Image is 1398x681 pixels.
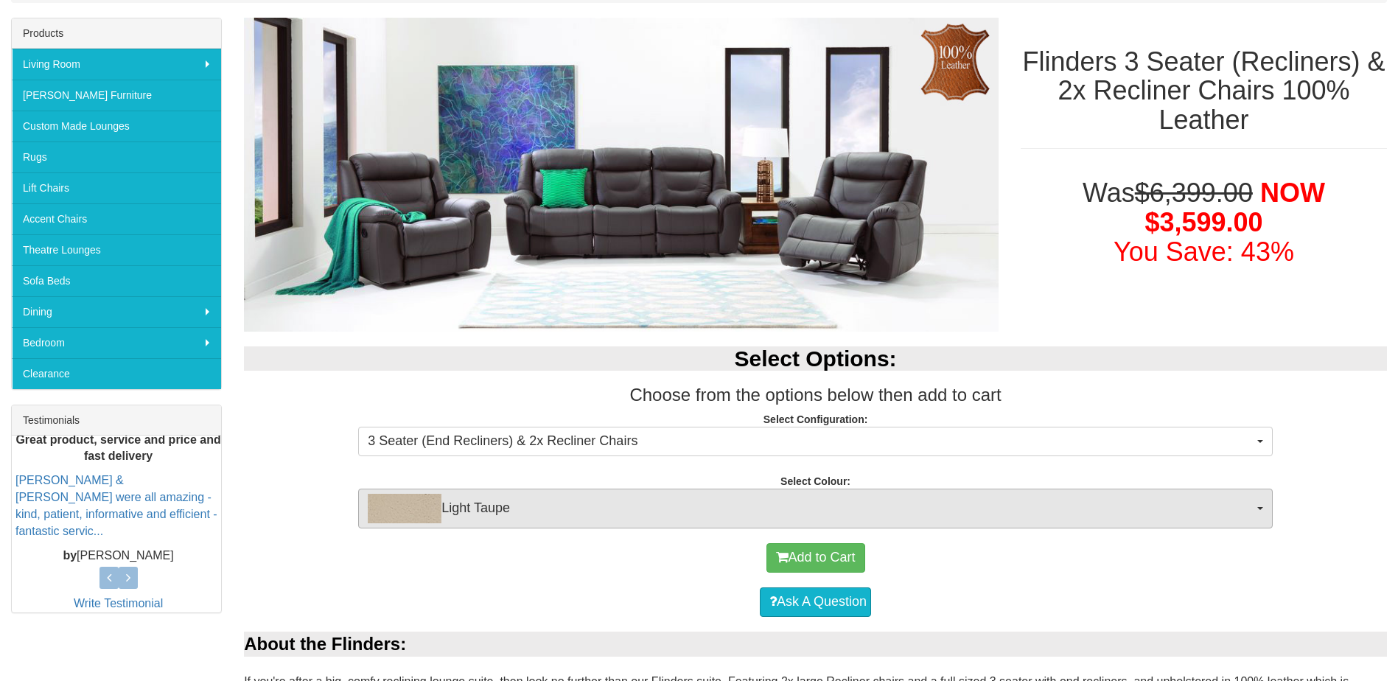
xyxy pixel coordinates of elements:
[358,489,1273,528] button: Light TaupeLight Taupe
[15,548,221,565] p: [PERSON_NAME]
[15,474,217,537] a: [PERSON_NAME] & [PERSON_NAME] were all amazing - kind, patient, informative and efficient - fanta...
[1021,178,1387,266] h1: Was
[1135,178,1253,208] del: $6,399.00
[368,494,1254,523] span: Light Taupe
[763,413,868,425] strong: Select Configuration:
[766,543,865,573] button: Add to Cart
[760,587,871,617] a: Ask A Question
[244,385,1387,405] h3: Choose from the options below then add to cart
[12,358,221,389] a: Clearance
[735,346,897,371] b: Select Options:
[12,80,221,111] a: [PERSON_NAME] Furniture
[12,18,221,49] div: Products
[12,327,221,358] a: Bedroom
[12,296,221,327] a: Dining
[1144,178,1324,237] span: NOW $3,599.00
[12,49,221,80] a: Living Room
[358,427,1273,456] button: 3 Seater (End Recliners) & 2x Recliner Chairs
[12,203,221,234] a: Accent Chairs
[15,433,220,463] b: Great product, service and price and fast delivery
[12,172,221,203] a: Lift Chairs
[780,475,850,487] strong: Select Colour:
[74,597,163,610] a: Write Testimonial
[368,494,441,523] img: Light Taupe
[12,234,221,265] a: Theatre Lounges
[63,549,77,562] b: by
[12,405,221,436] div: Testimonials
[12,142,221,172] a: Rugs
[368,432,1254,451] span: 3 Seater (End Recliners) & 2x Recliner Chairs
[1114,237,1294,267] font: You Save: 43%
[12,111,221,142] a: Custom Made Lounges
[12,265,221,296] a: Sofa Beds
[244,632,1387,657] div: About the Flinders:
[1021,47,1387,135] h1: Flinders 3 Seater (Recliners) & 2x Recliner Chairs 100% Leather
